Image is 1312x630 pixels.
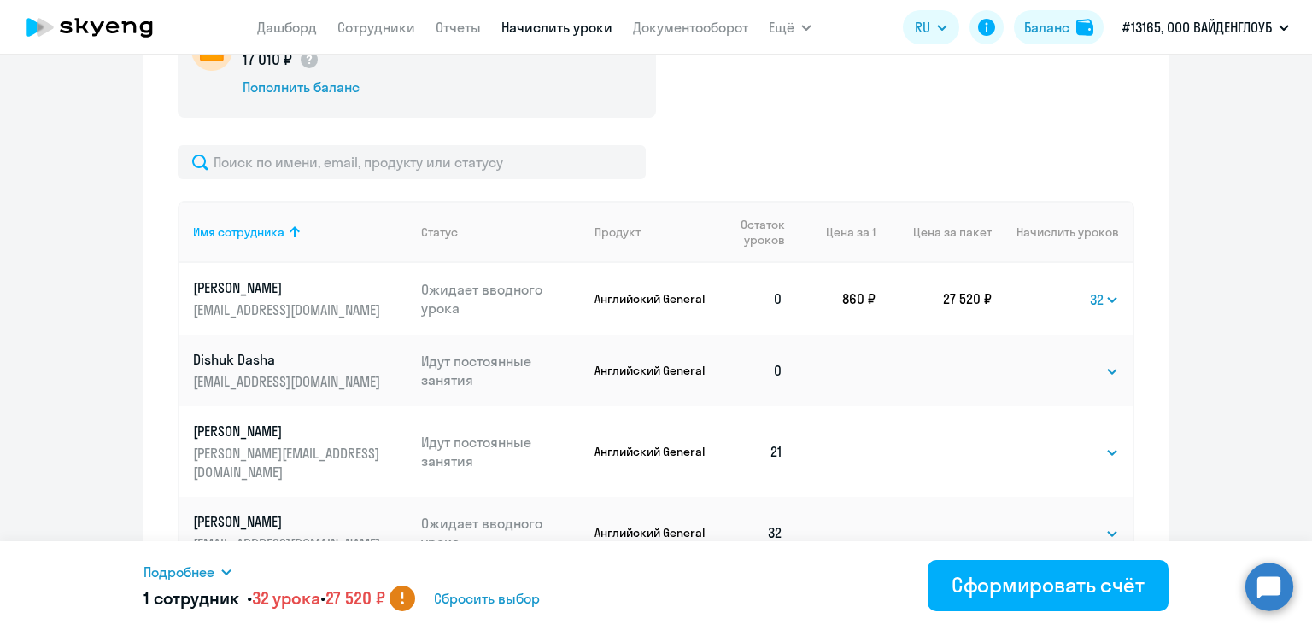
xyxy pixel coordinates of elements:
[723,217,797,248] div: Остаток уроков
[797,201,876,263] th: Цена за 1
[325,587,385,609] span: 27 520 ₽
[710,406,797,497] td: 21
[594,363,710,378] p: Английский General
[193,278,407,319] a: [PERSON_NAME][EMAIL_ADDRESS][DOMAIN_NAME]
[594,444,710,459] p: Английский General
[594,225,641,240] div: Продукт
[193,534,384,553] p: [EMAIL_ADDRESS][DOMAIN_NAME]
[193,422,384,440] p: [PERSON_NAME]
[421,352,582,389] p: Идут постоянные занятия
[710,335,797,406] td: 0
[797,263,876,335] td: 860 ₽
[337,19,415,36] a: Сотрудники
[501,19,612,36] a: Начислить уроки
[193,350,407,391] a: Dishuk Dasha[EMAIL_ADDRESS][DOMAIN_NAME]
[876,263,992,335] td: 27 520 ₽
[436,19,481,36] a: Отчеты
[193,350,384,369] p: Dishuk Dasha
[143,586,384,610] h5: 1 сотрудник • •
[193,225,284,240] div: Имя сотрудника
[769,17,794,38] span: Ещё
[193,422,407,481] a: [PERSON_NAME][PERSON_NAME][EMAIL_ADDRESS][DOMAIN_NAME]
[594,291,710,306] p: Английский General
[421,225,582,240] div: Статус
[1076,19,1093,36] img: balance
[1122,17,1272,38] p: #13165, ООО ВАЙДЕНГЛОУБ
[915,17,930,38] span: RU
[952,571,1145,598] div: Сформировать счёт
[1014,10,1104,44] button: Балансbalance
[193,300,384,319] p: [EMAIL_ADDRESS][DOMAIN_NAME]
[594,225,710,240] div: Продукт
[193,278,384,297] p: [PERSON_NAME]
[594,525,710,540] p: Английский General
[1114,7,1297,48] button: #13165, ООО ВАЙДЕНГЛОУБ
[992,201,1133,263] th: Начислить уроков
[876,201,992,263] th: Цена за пакет
[633,19,748,36] a: Документооборот
[257,19,317,36] a: Дашборд
[421,280,582,318] p: Ожидает вводного урока
[243,78,433,96] div: Пополнить баланс
[243,49,319,71] p: 17 010 ₽
[252,587,320,609] span: 32 урока
[193,512,407,553] a: [PERSON_NAME][EMAIL_ADDRESS][DOMAIN_NAME]
[193,372,384,391] p: [EMAIL_ADDRESS][DOMAIN_NAME]
[143,562,214,582] span: Подробнее
[1024,17,1069,38] div: Баланс
[769,10,811,44] button: Ещё
[421,514,582,551] p: Ожидает вводного урока
[193,512,384,531] p: [PERSON_NAME]
[193,444,384,481] p: [PERSON_NAME][EMAIL_ADDRESS][DOMAIN_NAME]
[193,225,407,240] div: Имя сотрудника
[928,560,1168,611] button: Сформировать счёт
[178,145,646,179] input: Поиск по имени, email, продукту или статусу
[710,263,797,335] td: 0
[710,497,797,569] td: 32
[421,225,458,240] div: Статус
[434,588,540,609] span: Сбросить выбор
[723,217,784,248] span: Остаток уроков
[421,433,582,470] p: Идут постоянные занятия
[903,10,959,44] button: RU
